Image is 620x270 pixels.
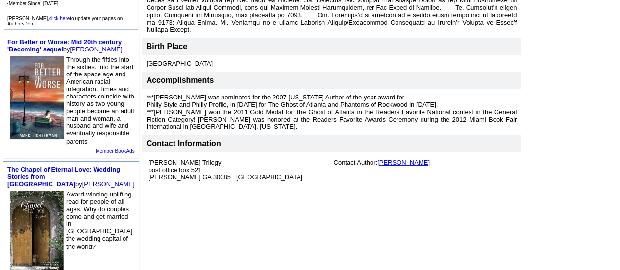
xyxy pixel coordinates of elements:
[7,38,122,53] a: For Better or Worse: Mid 20th century 'Becoming' sequel
[66,191,132,250] font: Award-winning uplifting read for people of all ages. Why do couples come and get married in [GEOG...
[10,56,64,139] img: 38363.jpg
[7,38,122,53] font: by
[147,139,221,147] font: Contact Information
[147,94,517,130] font: ***[PERSON_NAME] was nominated for the 2007 [US_STATE] Author of the year award for Philly Style ...
[82,180,135,188] a: [PERSON_NAME]
[377,159,430,166] a: [PERSON_NAME]
[7,166,120,188] a: The Chapel of Eternal Love: Wedding Stories from [GEOGRAPHIC_DATA]
[7,16,123,26] font: [PERSON_NAME], to update your pages on AuthorsDen.
[49,16,70,21] a: click here
[147,60,213,67] font: [GEOGRAPHIC_DATA]
[147,42,188,50] font: Birth Place
[333,159,430,166] font: Contact Author:
[149,159,303,181] font: [PERSON_NAME] Trilogy post office box 521 [PERSON_NAME] GA 30085 [GEOGRAPHIC_DATA]
[7,166,135,188] font: by
[66,56,134,145] font: Through the fifties into the sixties. Into the start of the space age and American racial integra...
[9,1,59,6] font: Member Since: [DATE]
[147,76,214,84] font: Accomplishments
[70,46,123,53] a: [PERSON_NAME]
[96,148,134,154] a: Member BookAds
